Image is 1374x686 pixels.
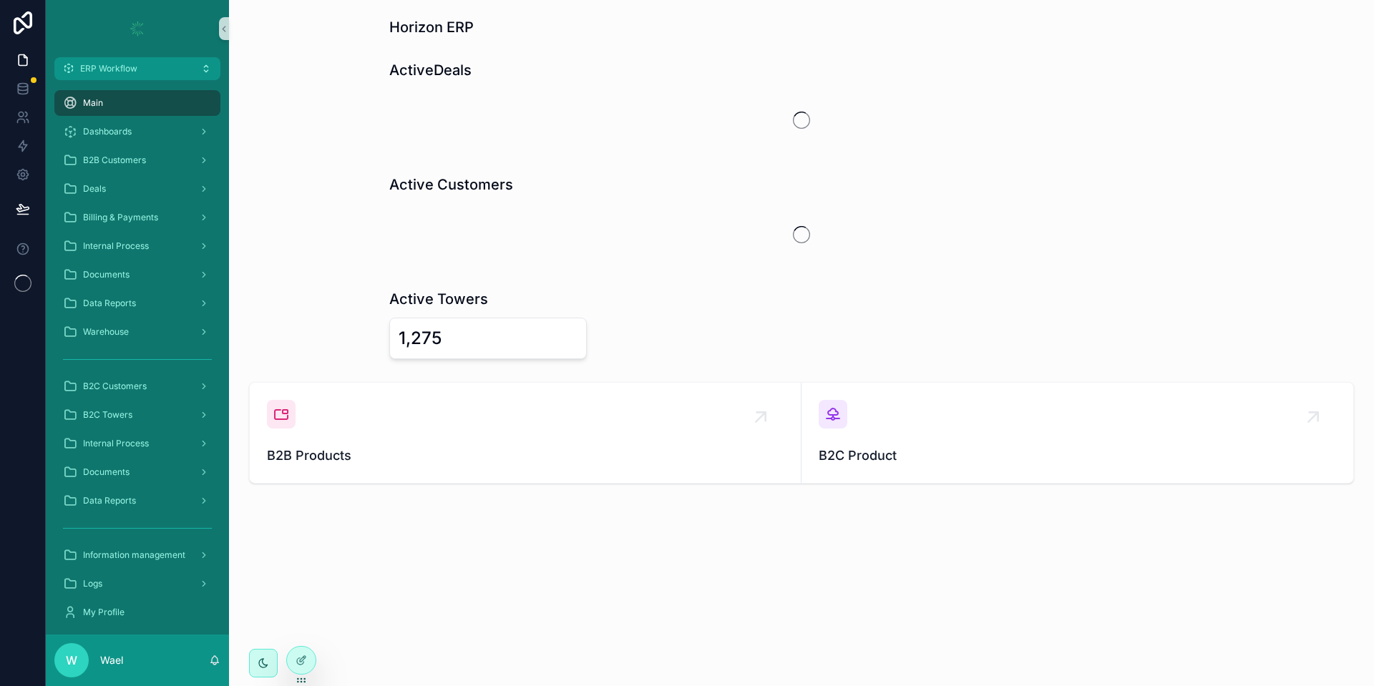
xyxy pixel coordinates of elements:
[54,599,220,625] a: My Profile
[126,17,149,40] img: App logo
[389,175,513,195] h1: Active Customers
[83,269,130,280] span: Documents
[389,17,474,37] h1: Horizon ERP
[54,402,220,428] a: B2C Towers
[54,459,220,485] a: Documents
[80,63,137,74] span: ERP Workflow
[83,326,129,338] span: Warehouse
[100,653,123,667] p: Wael
[83,381,147,392] span: B2C Customers
[54,90,220,116] a: Main
[399,327,442,350] div: 1,275
[66,652,77,669] span: W
[801,383,1353,483] a: B2C Product
[83,212,158,223] span: Billing & Payments
[83,578,102,589] span: Logs
[83,466,130,478] span: Documents
[54,176,220,202] a: Deals
[83,298,136,309] span: Data Reports
[83,438,149,449] span: Internal Process
[83,126,132,137] span: Dashboards
[54,147,220,173] a: B2B Customers
[83,495,136,506] span: Data Reports
[267,446,784,466] span: B2B Products
[54,262,220,288] a: Documents
[54,542,220,568] a: Information management
[54,431,220,456] a: Internal Process
[54,319,220,345] a: Warehouse
[54,290,220,316] a: Data Reports
[83,155,146,166] span: B2B Customers
[83,607,125,618] span: My Profile
[54,205,220,230] a: Billing & Payments
[250,383,801,483] a: B2B Products
[389,289,488,309] h1: Active Towers
[54,373,220,399] a: B2C Customers
[54,571,220,597] a: Logs
[83,183,106,195] span: Deals
[54,233,220,259] a: Internal Process
[83,549,185,561] span: Information management
[83,97,103,109] span: Main
[83,409,132,421] span: B2C Towers
[389,60,472,80] h1: ActiveDeals
[54,119,220,144] a: Dashboards
[819,446,1336,466] span: B2C Product
[54,488,220,514] a: Data Reports
[54,57,220,80] button: ERP Workflow
[83,240,149,252] span: Internal Process
[46,80,229,634] div: scrollable content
